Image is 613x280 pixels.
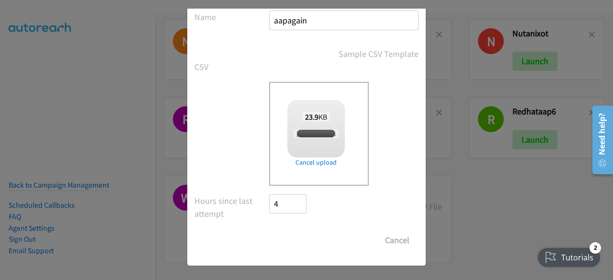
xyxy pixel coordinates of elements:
iframe: Checklist [532,238,606,273]
a: Sample CSV Template [339,47,419,60]
button: Cancel [376,231,419,250]
iframe: Resource Center [586,102,613,178]
strong: 23.9 [305,112,318,122]
a: Cancel upload [287,157,345,168]
label: Hours since last attempt [194,194,269,220]
span: [PERSON_NAME] + Red Hat-JG - 8505 CY25Q3 - AAP - TAL ID9.csv [294,129,462,138]
label: CSV [194,60,269,73]
span: KB [302,112,330,122]
label: Name [194,11,269,23]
